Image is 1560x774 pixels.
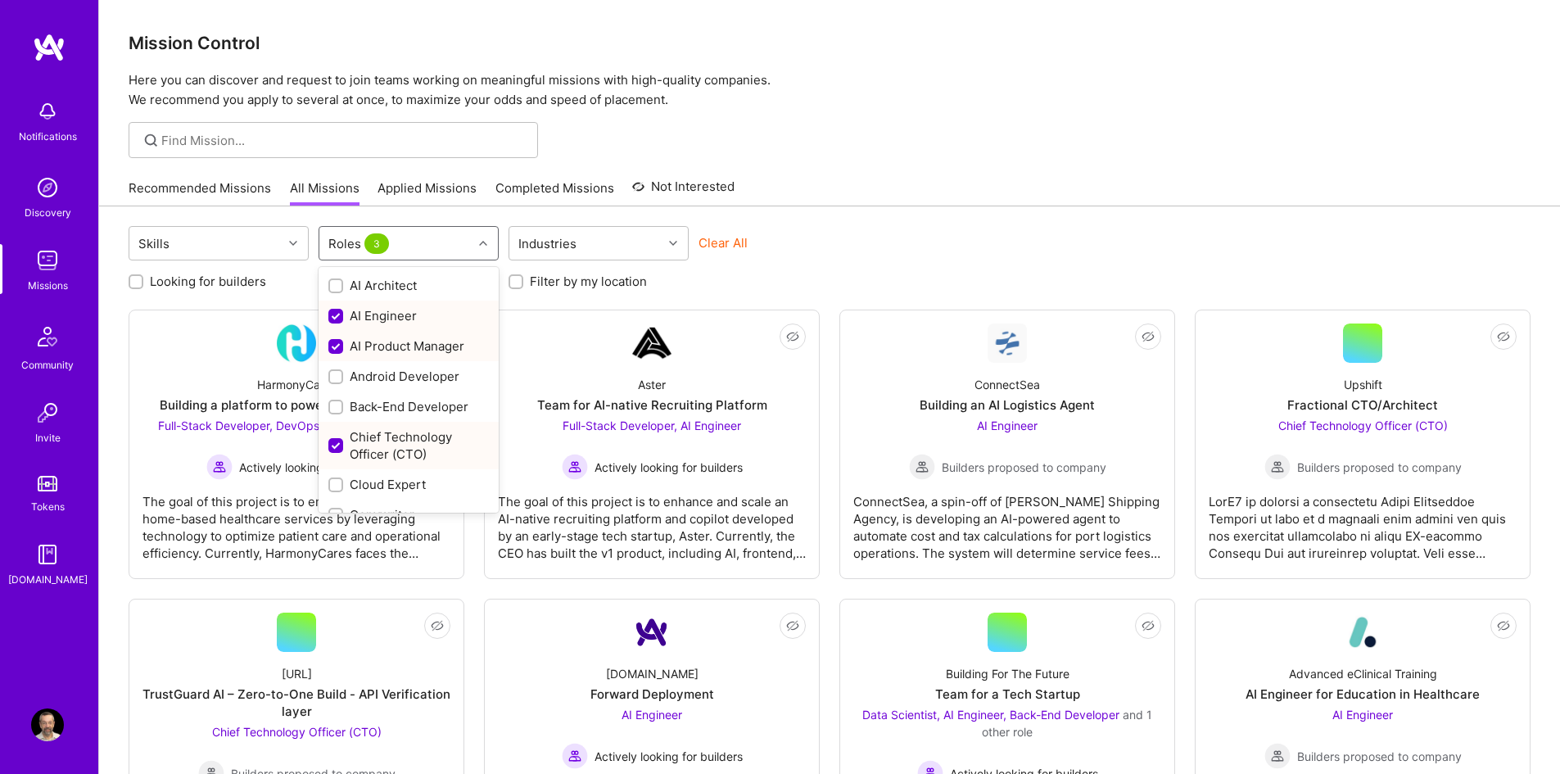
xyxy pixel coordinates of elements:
[853,324,1161,565] a: Company LogoConnectSeaBuilding an AI Logistics AgentAI Engineer Builders proposed to companyBuild...
[328,277,489,294] div: AI Architect
[495,179,614,206] a: Completed Missions
[1264,743,1291,769] img: Builders proposed to company
[328,428,489,463] div: Chief Technology Officer (CTO)
[129,33,1531,53] h3: Mission Control
[212,725,382,739] span: Chief Technology Officer (CTO)
[1343,613,1382,652] img: Company Logo
[622,708,682,722] span: AI Engineer
[530,273,647,290] label: Filter by my location
[142,480,450,562] div: The goal of this project is to enhance HarmonyCares' home-based healthcare services by leveraging...
[1209,480,1517,562] div: LorE7 ip dolorsi a consectetu Adipi Elitseddoe Tempori ut labo et d magnaali enim admini ven quis...
[431,619,444,632] i: icon EyeClosed
[328,307,489,324] div: AI Engineer
[935,686,1080,703] div: Team for a Tech Startup
[328,506,489,523] div: Copywriter
[31,396,64,429] img: Invite
[25,204,71,221] div: Discovery
[1297,459,1462,476] span: Builders proposed to company
[632,177,735,206] a: Not Interested
[8,571,88,588] div: [DOMAIN_NAME]
[563,419,741,432] span: Full-Stack Developer, AI Engineer
[31,498,65,515] div: Tokens
[1344,376,1382,393] div: Upshift
[239,459,387,476] span: Actively looking for builders
[1287,396,1438,414] div: Fractional CTO/Architect
[853,480,1161,562] div: ConnectSea, a spin-off of [PERSON_NAME] Shipping Agency, is developing an AI-powered agent to aut...
[206,454,233,480] img: Actively looking for builders
[289,239,297,247] i: icon Chevron
[632,324,671,363] img: Company Logo
[942,459,1106,476] span: Builders proposed to company
[28,317,67,356] img: Community
[31,171,64,204] img: discovery
[31,708,64,741] img: User Avatar
[632,613,671,652] img: Company Logo
[378,179,477,206] a: Applied Missions
[498,324,806,565] a: Company LogoAsterTeam for AI-native Recruiting PlatformFull-Stack Developer, AI Engineer Actively...
[498,480,806,562] div: The goal of this project is to enhance and scale an AI-native recruiting platform and copilot dev...
[134,232,174,256] div: Skills
[160,396,433,414] div: Building a platform to power home based care
[988,324,1027,363] img: Company Logo
[328,337,489,355] div: AI Product Manager
[1332,708,1393,722] span: AI Engineer
[282,665,312,682] div: [URL]
[1142,619,1155,632] i: icon EyeClosed
[514,232,581,256] div: Industries
[1209,324,1517,565] a: UpshiftFractional CTO/ArchitectChief Technology Officer (CTO) Builders proposed to companyBuilder...
[1142,330,1155,343] i: icon EyeClosed
[669,239,677,247] i: icon Chevron
[328,368,489,385] div: Android Developer
[909,454,935,480] img: Builders proposed to company
[27,708,68,741] a: User Avatar
[158,419,436,432] span: Full-Stack Developer, DevOps Engineer, AI Engineer
[1497,330,1510,343] i: icon EyeClosed
[977,419,1038,432] span: AI Engineer
[786,619,799,632] i: icon EyeClosed
[638,376,666,393] div: Aster
[328,476,489,493] div: Cloud Expert
[277,324,316,363] img: Company Logo
[862,708,1119,722] span: Data Scientist, AI Engineer, Back-End Developer
[161,132,526,149] input: Find Mission...
[699,234,748,251] button: Clear All
[35,429,61,446] div: Invite
[21,356,74,373] div: Community
[129,179,271,206] a: Recommended Missions
[31,538,64,571] img: guide book
[974,376,1040,393] div: ConnectSea
[786,330,799,343] i: icon EyeClosed
[1289,665,1437,682] div: Advanced eClinical Training
[257,376,337,393] div: HarmonyCares
[595,459,743,476] span: Actively looking for builders
[38,476,57,491] img: tokens
[33,33,66,62] img: logo
[590,686,714,703] div: Forward Deployment
[562,454,588,480] img: Actively looking for builders
[479,239,487,247] i: icon Chevron
[142,686,450,720] div: TrustGuard AI – Zero-to-One Build - API Verification layer
[31,95,64,128] img: bell
[920,396,1095,414] div: Building an AI Logistics Agent
[19,128,77,145] div: Notifications
[28,277,68,294] div: Missions
[1246,686,1480,703] div: AI Engineer for Education in Healthcare
[946,665,1069,682] div: Building For The Future
[150,273,266,290] label: Looking for builders
[142,324,450,565] a: Company LogoHarmonyCaresBuilding a platform to power home based careFull-Stack Developer, DevOps ...
[1497,619,1510,632] i: icon EyeClosed
[129,70,1531,110] p: Here you can discover and request to join teams working on meaningful missions with high-quality ...
[328,398,489,415] div: Back-End Developer
[1264,454,1291,480] img: Builders proposed to company
[290,179,359,206] a: All Missions
[562,743,588,769] img: Actively looking for builders
[31,244,64,277] img: teamwork
[324,232,396,256] div: Roles
[606,665,699,682] div: [DOMAIN_NAME]
[142,131,161,150] i: icon SearchGrey
[364,233,389,254] span: 3
[1297,748,1462,765] span: Builders proposed to company
[537,396,767,414] div: Team for AI-native Recruiting Platform
[595,748,743,765] span: Actively looking for builders
[1278,419,1448,432] span: Chief Technology Officer (CTO)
